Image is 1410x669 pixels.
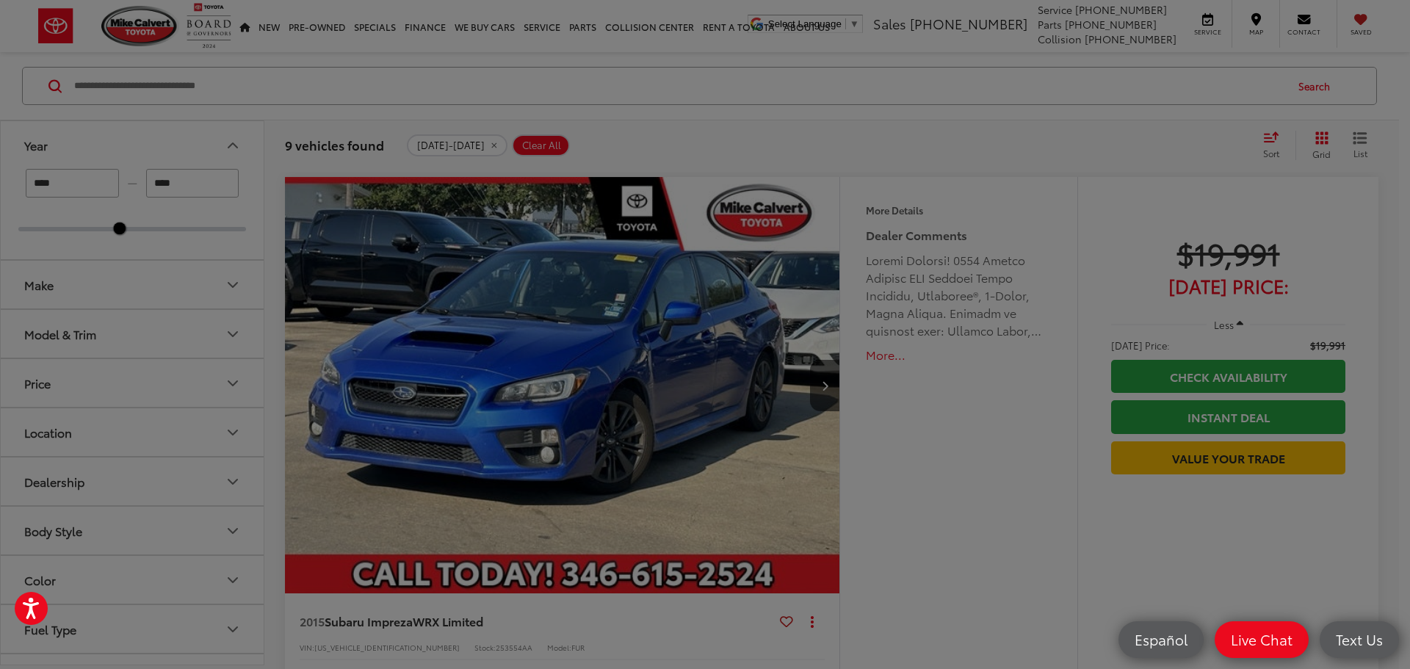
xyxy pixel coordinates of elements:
[1127,630,1195,648] span: Español
[1320,621,1399,658] a: Text Us
[1215,621,1309,658] a: Live Chat
[1118,621,1204,658] a: Español
[1328,630,1390,648] span: Text Us
[1223,630,1300,648] span: Live Chat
